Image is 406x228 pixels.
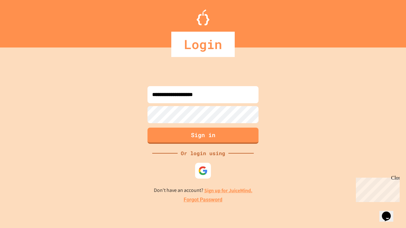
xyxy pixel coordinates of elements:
iframe: chat widget [379,203,400,222]
button: Sign in [147,128,259,144]
a: Forgot Password [184,196,222,204]
div: Or login using [178,149,228,157]
iframe: chat widget [353,175,400,202]
a: Sign up for JuiceMind. [204,187,252,194]
div: Login [171,32,235,57]
div: Chat with us now!Close [3,3,44,40]
img: google-icon.svg [198,166,208,175]
p: Don't have an account? [154,187,252,194]
img: Logo.svg [197,9,209,25]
